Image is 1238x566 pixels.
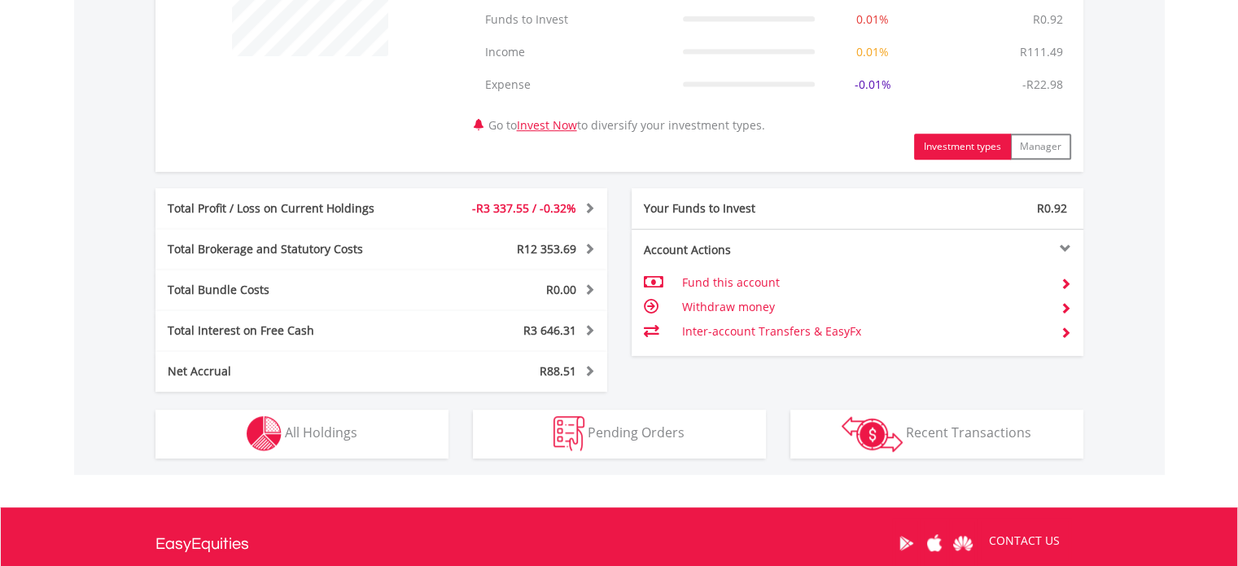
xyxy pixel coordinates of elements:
td: -R22.98 [1014,68,1071,101]
span: -R3 337.55 / -0.32% [472,200,576,216]
span: R0.00 [546,282,576,297]
div: Account Actions [632,242,858,258]
span: R3 646.31 [523,322,576,338]
span: Pending Orders [588,423,685,441]
td: Inter-account Transfers & EasyFx [681,319,1047,344]
span: Recent Transactions [906,423,1031,441]
div: Your Funds to Invest [632,200,858,217]
span: R88.51 [540,363,576,379]
img: transactions-zar-wht.png [842,416,903,452]
div: Net Accrual [155,363,419,380]
a: CONTACT US [978,518,1071,564]
td: 0.01% [823,36,922,68]
img: holdings-wht.png [247,416,282,451]
button: Recent Transactions [790,410,1083,459]
td: Income [477,36,675,68]
span: R0.92 [1037,200,1067,216]
a: Invest Now [517,117,577,133]
td: Expense [477,68,675,101]
button: Manager [1010,134,1071,160]
div: Total Interest on Free Cash [155,322,419,339]
td: Withdraw money [681,295,1047,319]
td: Fund this account [681,270,1047,295]
td: Funds to Invest [477,3,675,36]
div: Total Brokerage and Statutory Costs [155,241,419,257]
button: Investment types [914,134,1011,160]
div: Total Bundle Costs [155,282,419,298]
div: Total Profit / Loss on Current Holdings [155,200,419,217]
span: All Holdings [285,423,357,441]
td: 0.01% [823,3,922,36]
td: R111.49 [1012,36,1071,68]
button: Pending Orders [473,410,766,459]
button: All Holdings [155,410,448,459]
td: R0.92 [1025,3,1071,36]
span: R12 353.69 [517,241,576,257]
td: -0.01% [823,68,922,101]
img: pending_instructions-wht.png [553,416,584,451]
